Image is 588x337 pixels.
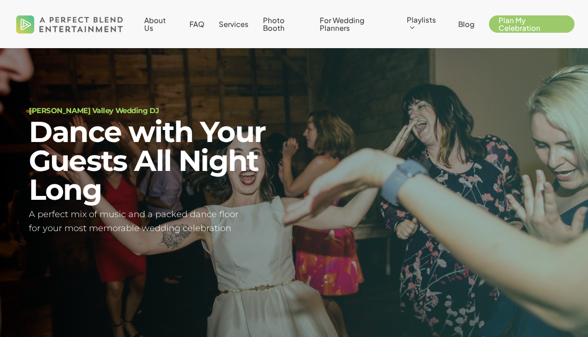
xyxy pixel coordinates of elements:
[144,16,175,32] a: About Us
[29,107,282,114] h1: [PERSON_NAME] Valley Wedding DJ
[189,20,204,28] a: FAQ
[29,117,282,204] h2: Dance with Your Guests All Night Long
[407,15,436,24] span: Playlists
[458,19,475,28] span: Blog
[499,15,540,32] span: Plan My Celebration
[219,19,249,28] span: Services
[263,15,285,32] span: Photo Booth
[407,16,444,32] a: Playlists
[219,20,249,28] a: Services
[320,16,393,32] a: For Wedding Planners
[458,20,475,28] a: Blog
[263,16,305,32] a: Photo Booth
[29,207,282,235] h5: A perfect mix of music and a packed dance floor for your most memorable wedding celebration
[144,15,166,32] span: About Us
[189,19,204,28] span: FAQ
[13,7,126,41] img: A Perfect Blend Entertainment
[489,16,575,32] a: Plan My Celebration
[320,15,364,32] span: For Wedding Planners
